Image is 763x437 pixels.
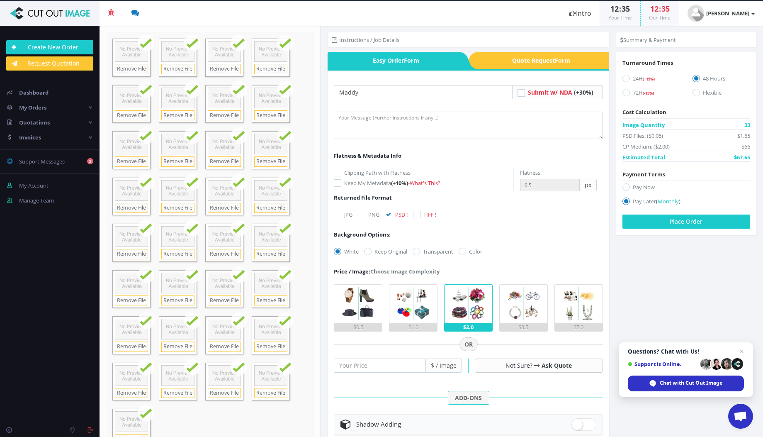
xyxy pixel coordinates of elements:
a: Remove File [254,110,287,121]
a: Remove File [208,156,241,167]
span: Manage Team [19,197,54,204]
span: OR [459,337,478,352]
img: 5.png [559,285,598,323]
strong: [PERSON_NAME] [706,10,749,17]
small: Your Time [608,14,632,21]
img: 3.png [450,285,488,323]
a: Remove File [115,156,148,167]
label: Keep My Metadata - [334,179,513,187]
a: Remove File [208,388,241,398]
a: Remove File [115,295,148,306]
a: Remove File [208,295,241,306]
span: PSD Files: ($0.05) [622,132,663,140]
a: Remove File [161,388,194,398]
input: Your Price [334,359,425,373]
span: Shadow Adding [356,420,401,428]
img: 1.png [339,285,377,323]
img: 2.png [394,285,433,323]
span: : [659,4,661,14]
small: Our Time [649,14,671,21]
a: Remove File [161,249,194,259]
span: Payment Terms [622,171,665,178]
label: Clipping Path with Flatness [334,168,513,177]
span: Estimated Total [622,153,665,161]
a: Remove File [254,203,287,213]
a: Remove File [115,64,148,74]
span: TIFF ! [423,211,436,218]
label: Transparent [413,247,453,256]
div: $1.0 [389,323,437,331]
span: 12 [610,4,619,14]
label: 48 Hours [693,74,750,85]
input: Your Order Title [334,85,512,99]
span: Not Sure? [505,361,532,369]
a: Remove File [161,295,194,306]
span: PSD ! [395,211,408,218]
span: Cost Calculation [622,108,666,116]
a: Easy OrderForm [328,52,458,69]
span: My Orders [19,104,46,111]
a: Remove File [115,110,148,121]
span: Easy Order [328,52,458,69]
a: Remove File [208,203,241,213]
span: 35 [661,4,670,14]
a: What's This? [410,179,440,187]
a: Remove File [115,249,148,259]
span: Quotations [19,119,50,126]
span: Questions? Chat with Us! [628,348,744,355]
span: 35 [622,4,630,14]
span: Price / Image: [334,268,370,275]
span: 12 [650,4,659,14]
a: (Monthly) [656,198,680,205]
span: Image Quantity [622,121,665,129]
label: 72H [622,88,680,100]
label: 24H [622,74,680,85]
img: user_default.jpg [688,5,704,22]
span: ADD-ONS [448,391,489,405]
span: Turnaround Times [622,59,673,66]
div: $0.5 [334,323,382,331]
span: CP Medium: ($2.00) [622,142,670,151]
span: Submit w/ NDA [528,88,572,96]
a: Remove File [254,64,287,74]
a: Remove File [161,110,194,121]
label: Flatness: [520,168,542,177]
li: Instructions / Job Details [332,36,399,44]
a: Remove File [161,64,194,74]
span: px [580,179,597,191]
img: Cut Out Image [6,7,93,20]
a: Remove File [254,342,287,352]
label: PNG [358,210,379,219]
a: Remove File [254,388,287,398]
img: 4.png [505,285,543,323]
a: Remove File [208,110,241,121]
span: (+30%) [574,88,593,96]
span: My Account [19,182,49,189]
div: Choose Image Complexity [334,267,440,276]
span: (-15%) [643,90,654,96]
a: Create New Order [6,40,93,54]
span: $66 [741,142,750,151]
button: Place Order [622,215,750,229]
span: (+10%) [391,179,408,187]
a: Submit w/ NDA (+30%) [528,88,593,96]
a: [PERSON_NAME] [679,1,763,26]
span: $1.65 [737,132,750,140]
span: Chat with Cut Out Image [660,379,722,387]
label: Pay Now [622,183,750,194]
label: White [334,247,359,256]
span: Support is Online. [628,361,697,367]
div: $2.0 [445,323,492,331]
span: Quote Request [479,52,610,69]
span: $ / Image [426,359,462,373]
a: Remove File [115,342,148,352]
li: Summary & Payment [620,36,676,44]
a: Request Quotation [6,56,93,71]
span: Monthly [658,198,679,205]
a: Remove File [254,156,287,167]
span: Chat with Cut Out Image [628,376,744,391]
span: : [619,4,622,14]
span: Invoices [19,134,41,141]
a: Remove File [161,156,194,167]
label: Pay Later [622,197,750,208]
